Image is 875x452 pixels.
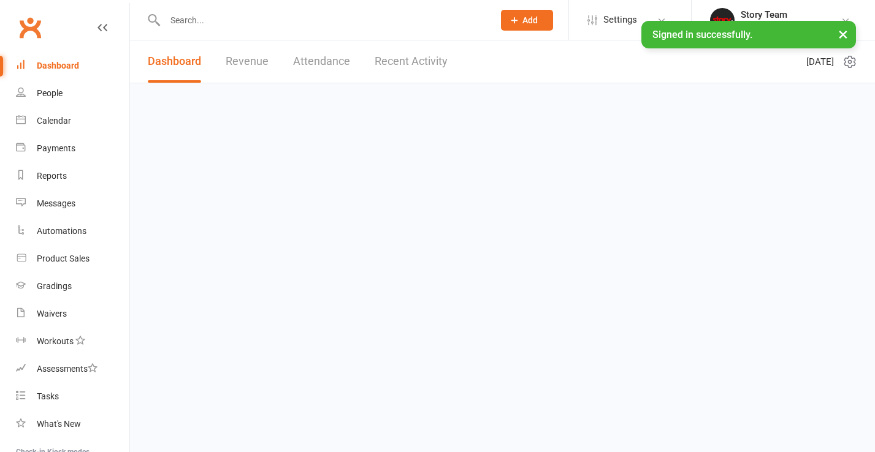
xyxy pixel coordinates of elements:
[710,8,735,32] img: thumb_image1751589760.png
[37,281,72,291] div: Gradings
[741,20,828,31] div: Story [PERSON_NAME]
[16,80,129,107] a: People
[501,10,553,31] button: Add
[16,300,129,328] a: Waivers
[37,336,74,346] div: Workouts
[37,419,81,429] div: What's New
[37,116,71,126] div: Calendar
[37,226,86,236] div: Automations
[15,12,45,43] a: Clubworx
[16,328,129,355] a: Workouts
[37,171,67,181] div: Reports
[37,254,90,263] div: Product Sales
[16,273,129,300] a: Gradings
[37,391,59,401] div: Tasks
[16,52,129,80] a: Dashboard
[37,61,79,70] div: Dashboard
[16,383,129,410] a: Tasks
[16,107,129,135] a: Calendar
[806,55,834,69] span: [DATE]
[652,29,752,40] span: Signed in successfully.
[16,355,129,383] a: Assessments
[148,40,201,83] a: Dashboard
[226,40,269,83] a: Revenue
[16,162,129,190] a: Reports
[16,410,129,438] a: What's New
[16,190,129,217] a: Messages
[832,21,854,47] button: ×
[375,40,448,83] a: Recent Activity
[37,198,75,208] div: Messages
[293,40,350,83] a: Attendance
[16,245,129,273] a: Product Sales
[161,12,485,29] input: Search...
[37,364,97,374] div: Assessments
[741,9,828,20] div: Story Team
[603,6,637,34] span: Settings
[522,15,538,25] span: Add
[16,217,129,245] a: Automations
[37,88,63,98] div: People
[37,143,75,153] div: Payments
[16,135,129,162] a: Payments
[37,309,67,318] div: Waivers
